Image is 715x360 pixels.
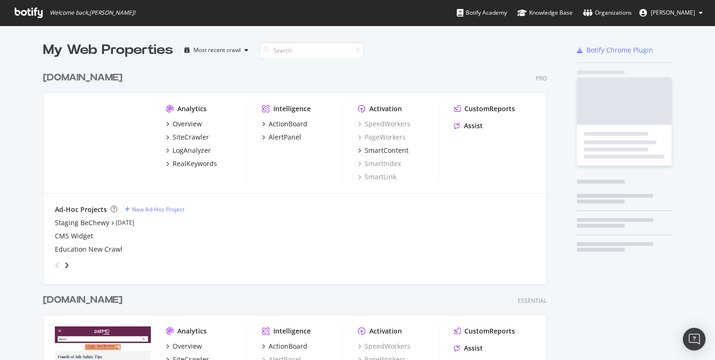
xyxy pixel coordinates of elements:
button: Most recent crawl [181,43,252,58]
div: Essential [518,297,547,305]
div: ActionBoard [269,342,307,351]
div: Activation [369,326,402,336]
a: Assist [454,343,483,353]
div: Botify Academy [457,8,507,18]
div: Most recent crawl [193,47,241,53]
div: RealKeywords [173,159,217,168]
a: LogAnalyzer [166,146,211,155]
div: angle-right [63,261,70,270]
a: SpeedWorkers [358,342,410,351]
div: Overview [173,342,202,351]
div: Intelligence [273,326,311,336]
div: Organizations [583,8,632,18]
div: CustomReports [464,104,515,114]
a: SmartContent [358,146,409,155]
div: AlertPanel [269,132,301,142]
div: Intelligence [273,104,311,114]
a: [DOMAIN_NAME] [43,71,126,85]
div: SiteCrawler [173,132,209,142]
a: CustomReports [454,104,515,114]
button: [PERSON_NAME] [632,5,710,20]
span: Welcome back, [PERSON_NAME] ! [50,9,135,17]
div: Overview [173,119,202,129]
a: Botify Chrome Plugin [577,45,653,55]
a: ActionBoard [262,119,307,129]
img: www.chewy.com [55,104,151,181]
div: My Web Properties [43,41,173,60]
div: Ad-Hoc Projects [55,205,107,214]
div: angle-left [51,258,63,273]
span: Katie Greenwood [651,9,695,17]
div: Botify Chrome Plugin [586,45,653,55]
a: RealKeywords [166,159,217,168]
div: Assist [464,121,483,131]
a: Assist [454,121,483,131]
a: SpeedWorkers [358,119,410,129]
div: CustomReports [464,326,515,336]
a: New Ad-Hoc Project [125,205,184,213]
div: ActionBoard [269,119,307,129]
a: Staging BeChewy [55,218,109,228]
a: ActionBoard [262,342,307,351]
div: [DOMAIN_NAME] [43,293,122,307]
div: [DOMAIN_NAME] [43,71,122,85]
div: Analytics [177,104,207,114]
div: Activation [369,104,402,114]
div: SmartContent [365,146,409,155]
a: Overview [166,119,202,129]
div: Pro [536,74,547,82]
div: Knowledge Base [517,8,573,18]
a: [DOMAIN_NAME] [43,293,126,307]
a: CMS Widget [55,231,93,241]
a: CustomReports [454,326,515,336]
div: Open Intercom Messenger [683,328,706,351]
div: Analytics [177,326,207,336]
div: Assist [464,343,483,353]
a: SiteCrawler [166,132,209,142]
input: Search [260,42,364,59]
div: New Ad-Hoc Project [132,205,184,213]
a: PageWorkers [358,132,406,142]
div: LogAnalyzer [173,146,211,155]
a: Education New Crawl [55,245,122,254]
a: SmartIndex [358,159,401,168]
a: [DATE] [116,219,134,227]
a: SmartLink [358,172,396,182]
a: AlertPanel [262,132,301,142]
a: Overview [166,342,202,351]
